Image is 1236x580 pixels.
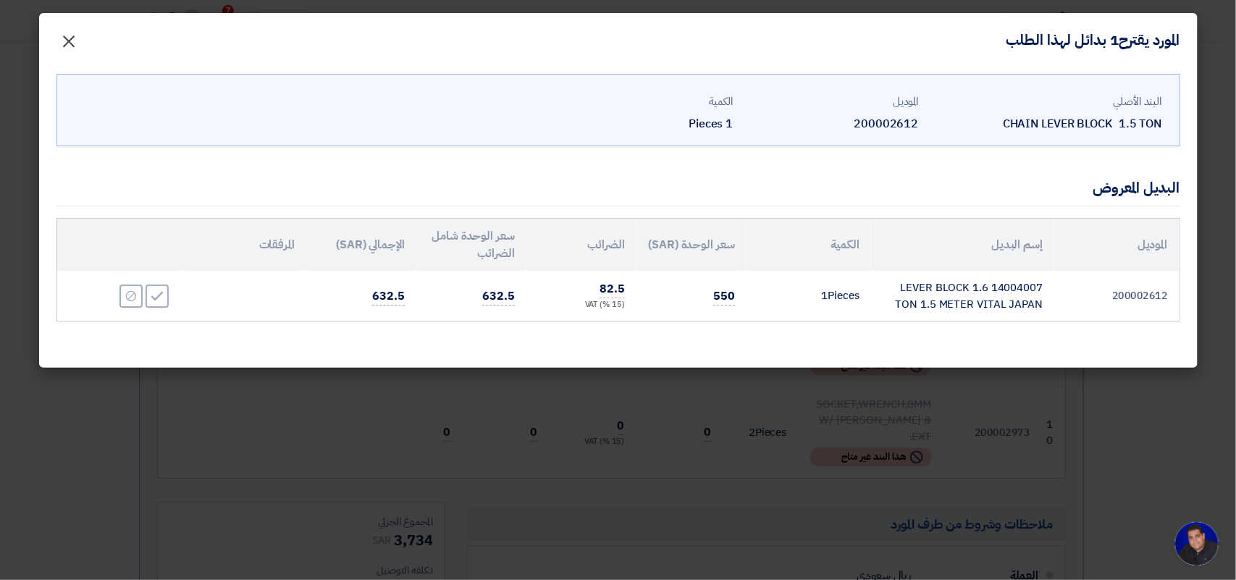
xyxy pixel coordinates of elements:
[538,299,625,311] div: (15 %) VAT
[1054,271,1179,321] td: 200002612
[745,93,919,110] div: الموديل
[1175,522,1219,566] div: Open chat
[747,219,871,271] th: الكمية
[526,219,636,271] th: الضرائب
[1006,30,1180,49] h4: المورد يقترح1 بدائل لهذا الطلب
[822,287,828,303] span: 1
[560,93,733,110] div: الكمية
[182,219,306,271] th: المرفقات
[747,271,871,321] td: Pieces
[49,23,90,52] button: Close
[713,287,735,306] span: 550
[636,219,747,271] th: سعر الوحدة (SAR)
[1054,219,1179,271] th: الموديل
[61,19,78,62] span: ×
[930,115,1162,133] div: CHAIN LEVER BLOCK 1.5 TON
[372,287,405,306] span: 632.5
[560,115,733,133] div: 1 Pieces
[306,219,416,271] th: الإجمالي (SAR)
[600,280,625,298] span: 82.5
[416,219,526,271] th: سعر الوحدة شامل الضرائب
[871,271,1054,321] td: 14004007 LEVER BLOCK 1.6 TON 1.5 METER VITAL JAPAN
[871,219,1054,271] th: إسم البديل
[482,287,515,306] span: 632.5
[745,115,919,133] div: 200002612
[930,93,1162,110] div: البند الأصلي
[1093,177,1180,198] div: البديل المعروض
